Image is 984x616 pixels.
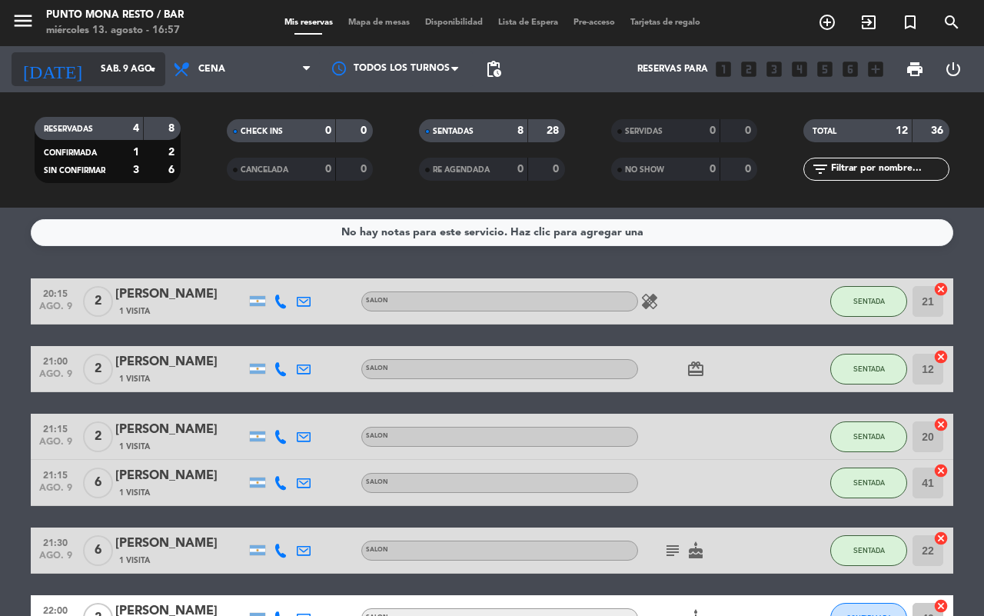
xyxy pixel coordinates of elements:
[933,281,949,297] i: cancel
[623,18,708,27] span: Tarjetas de regalo
[241,166,288,174] span: CANCELADA
[566,18,623,27] span: Pre-acceso
[361,164,370,175] strong: 0
[366,298,388,304] span: SALON
[115,466,246,486] div: [PERSON_NAME]
[36,483,75,501] span: ago. 9
[811,160,829,178] i: filter_list
[366,479,388,485] span: SALON
[547,125,562,136] strong: 28
[36,437,75,455] span: ago. 9
[341,18,417,27] span: Mapa de mesas
[433,128,474,135] span: SENTADAS
[83,286,113,317] span: 2
[133,123,139,134] strong: 4
[764,59,784,79] i: looks_3
[686,541,705,560] i: cake
[745,125,754,136] strong: 0
[433,166,490,174] span: RE AGENDADA
[853,365,885,373] span: SENTADA
[46,23,184,38] div: miércoles 13. agosto - 16:57
[83,468,113,498] span: 6
[790,59,809,79] i: looks_4
[325,125,331,136] strong: 0
[83,354,113,385] span: 2
[517,164,524,175] strong: 0
[663,541,682,560] i: subject
[36,284,75,301] span: 20:15
[853,478,885,487] span: SENTADA
[115,285,246,305] div: [PERSON_NAME]
[517,125,524,136] strong: 8
[366,547,388,553] span: SALON
[12,9,35,38] button: menu
[933,417,949,432] i: cancel
[83,421,113,452] span: 2
[12,52,93,86] i: [DATE]
[686,360,705,378] i: card_giftcard
[813,128,836,135] span: TOTAL
[366,365,388,371] span: SALON
[12,9,35,32] i: menu
[325,164,331,175] strong: 0
[119,373,150,385] span: 1 Visita
[484,60,503,78] span: pending_actions
[896,125,908,136] strong: 12
[859,13,878,32] i: exit_to_app
[830,535,907,566] button: SENTADA
[710,125,716,136] strong: 0
[119,441,150,453] span: 1 Visita
[866,59,886,79] i: add_box
[119,554,150,567] span: 1 Visita
[36,465,75,483] span: 21:15
[934,46,972,92] div: LOG OUT
[933,598,949,614] i: cancel
[341,224,643,241] div: No hay notas para este servicio. Haz clic para agregar una
[830,421,907,452] button: SENTADA
[739,59,759,79] i: looks_two
[830,468,907,498] button: SENTADA
[119,487,150,499] span: 1 Visita
[83,535,113,566] span: 6
[168,165,178,175] strong: 6
[933,531,949,546] i: cancel
[553,164,562,175] strong: 0
[44,149,97,157] span: CONFIRMADA
[119,305,150,318] span: 1 Visita
[830,286,907,317] button: SENTADA
[625,128,663,135] span: SERVIDAS
[944,60,962,78] i: power_settings_new
[36,533,75,551] span: 21:30
[853,546,885,554] span: SENTADA
[815,59,835,79] i: looks_5
[710,164,716,175] strong: 0
[115,352,246,372] div: [PERSON_NAME]
[942,13,961,32] i: search
[115,420,246,440] div: [PERSON_NAME]
[745,164,754,175] strong: 0
[931,125,946,136] strong: 36
[36,551,75,568] span: ago. 9
[490,18,566,27] span: Lista de Espera
[840,59,860,79] i: looks_6
[36,369,75,387] span: ago. 9
[143,60,161,78] i: arrow_drop_down
[818,13,836,32] i: add_circle_outline
[133,165,139,175] strong: 3
[168,147,178,158] strong: 2
[829,161,949,178] input: Filtrar por nombre...
[933,349,949,365] i: cancel
[277,18,341,27] span: Mis reservas
[44,167,105,175] span: SIN CONFIRMAR
[36,351,75,369] span: 21:00
[713,59,733,79] i: looks_one
[366,433,388,439] span: SALON
[36,419,75,437] span: 21:15
[36,301,75,319] span: ago. 9
[44,125,93,133] span: RESERVADAS
[906,60,924,78] span: print
[640,292,659,311] i: healing
[46,8,184,23] div: Punto Mona Resto / Bar
[637,64,708,75] span: Reservas para
[853,297,885,305] span: SENTADA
